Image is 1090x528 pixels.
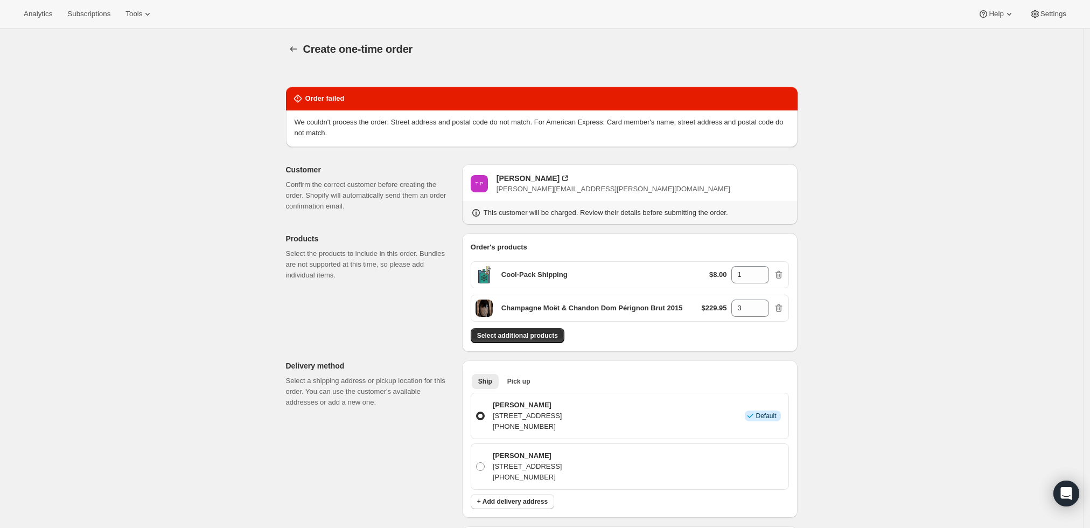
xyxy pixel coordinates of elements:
[471,175,488,192] span: Tom Powell
[295,117,789,138] p: We couldn't process the order: Street address and postal code do not match. For American Express:...
[501,269,568,280] p: Cool-Pack Shipping
[493,421,562,432] p: [PHONE_NUMBER]
[471,494,554,509] button: + Add delivery address
[303,43,413,55] span: Create one-time order
[471,243,527,251] span: Order's products
[493,450,562,461] p: [PERSON_NAME]
[507,377,530,386] span: Pick up
[61,6,117,22] button: Subscriptions
[501,303,683,314] p: Champagne Moët & Chandon Dom Pérignon Brut 2015
[476,266,493,283] span: Default Title
[475,180,483,186] text: T P
[286,164,453,175] p: Customer
[1023,6,1073,22] button: Settings
[286,233,453,244] p: Products
[477,497,548,506] span: + Add delivery address
[478,377,492,386] span: Ship
[484,207,728,218] p: This customer will be charged. Review their details before submitting the order.
[125,10,142,18] span: Tools
[286,179,453,212] p: Confirm the correct customer before creating the order. Shopify will automatically send them an o...
[493,461,562,472] p: [STREET_ADDRESS]
[972,6,1021,22] button: Help
[476,300,493,317] span: Default Title
[1040,10,1066,18] span: Settings
[1053,481,1079,506] div: Open Intercom Messenger
[286,376,453,408] p: Select a shipping address or pickup location for this order. You can use the customer's available...
[493,472,562,483] p: [PHONE_NUMBER]
[756,412,776,420] span: Default
[286,360,453,371] p: Delivery method
[702,303,727,314] p: $229.95
[24,10,52,18] span: Analytics
[471,328,564,343] button: Select additional products
[709,269,727,280] p: $8.00
[493,400,562,411] p: [PERSON_NAME]
[17,6,59,22] button: Analytics
[497,185,730,193] span: [PERSON_NAME][EMAIL_ADDRESS][PERSON_NAME][DOMAIN_NAME]
[493,411,562,421] p: [STREET_ADDRESS]
[286,248,453,281] p: Select the products to include in this order. Bundles are not supported at this time, so please a...
[497,173,560,184] div: [PERSON_NAME]
[67,10,110,18] span: Subscriptions
[305,93,345,104] h2: Order failed
[477,331,558,340] span: Select additional products
[119,6,159,22] button: Tools
[989,10,1003,18] span: Help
